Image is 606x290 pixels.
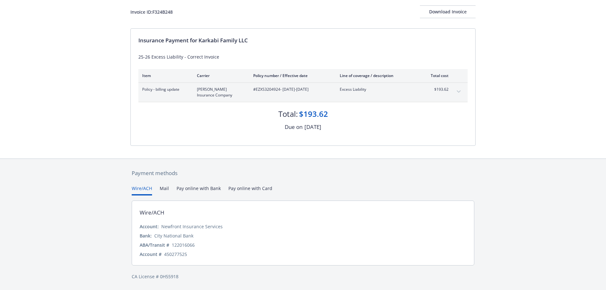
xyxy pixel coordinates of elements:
[285,123,303,131] div: Due on
[142,73,187,78] div: Item
[140,242,169,248] div: ABA/Transit #
[425,87,449,92] span: $193.62
[160,185,169,195] button: Mail
[278,109,298,119] div: Total:
[161,223,223,230] div: Newfront Insurance Services
[130,9,173,15] div: Invoice ID: F324B248
[164,251,187,258] div: 450277525
[132,185,152,195] button: Wire/ACH
[138,83,468,102] div: Policy - billing update[PERSON_NAME] Insurance Company#EZXS3204924- [DATE]-[DATE]Excess Liability...
[142,87,187,92] span: Policy - billing update
[138,53,468,60] div: 25-26 Excess Liability - Correct Invoice
[132,169,474,177] div: Payment methods
[197,87,243,98] span: [PERSON_NAME] Insurance Company
[177,185,221,195] button: Pay online with Bank
[138,36,468,45] div: Insurance Payment for Karkabi Family LLC
[425,73,449,78] div: Total cost
[140,232,152,239] div: Bank:
[420,5,476,18] button: Download Invoice
[140,209,164,217] div: Wire/ACH
[132,273,474,280] div: CA License # 0H55918
[154,232,193,239] div: City National Bank
[420,6,476,18] div: Download Invoice
[340,73,414,78] div: Line of coverage / description
[340,87,414,92] span: Excess Liability
[253,73,330,78] div: Policy number / Effective date
[299,109,328,119] div: $193.62
[197,73,243,78] div: Carrier
[228,185,272,195] button: Pay online with Card
[454,87,464,97] button: expand content
[304,123,321,131] div: [DATE]
[140,223,159,230] div: Account:
[253,87,330,92] span: #EZXS3204924 - [DATE]-[DATE]
[140,251,162,258] div: Account #
[172,242,195,248] div: 122016066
